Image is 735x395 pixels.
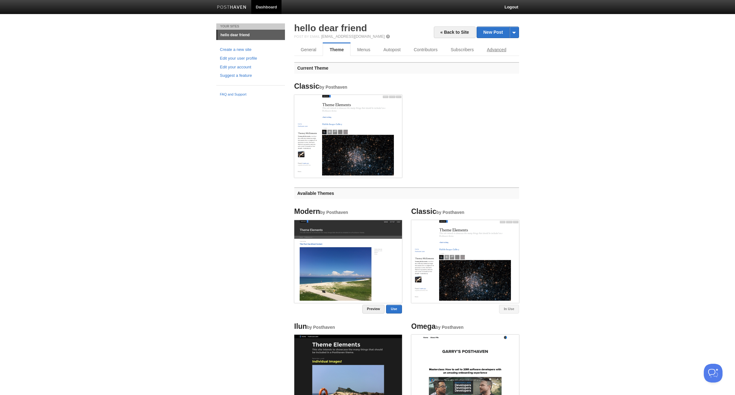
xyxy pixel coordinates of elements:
img: Screenshot [411,220,519,301]
h3: Available Themes [294,187,519,199]
a: hello dear friend [294,23,367,33]
a: Theme [323,43,350,56]
a: Use [386,305,402,314]
a: Advanced [480,43,513,56]
a: Subscribers [444,43,480,56]
a: Create a new site [220,47,281,53]
a: [EMAIL_ADDRESS][DOMAIN_NAME] [321,34,385,39]
h4: Classic [294,82,402,90]
small: by Posthaven [307,325,335,330]
a: Preview [362,305,385,314]
h4: Classic [411,208,519,215]
small: by Posthaven [435,325,463,330]
a: General [294,43,323,56]
a: Contributors [407,43,444,56]
span: Post by Email [294,35,320,38]
a: hello dear friend [218,30,285,40]
a: Suggest a feature [220,72,281,79]
a: « Back to Site [434,27,476,38]
img: Posthaven-bar [217,5,247,10]
a: Autopost [377,43,407,56]
a: FAQ and Support [220,92,281,97]
a: Menus [350,43,377,56]
h4: Modern [294,208,402,215]
a: In Use [499,305,519,314]
a: New Post [477,27,518,38]
small: by Posthaven [320,210,348,215]
small: by Posthaven [319,85,347,90]
small: by Posthaven [436,210,464,215]
img: Screenshot [294,220,402,301]
h4: Ilun [294,323,402,330]
a: Edit your user profile [220,55,281,62]
img: Screenshot [294,95,402,176]
li: Your Sites [216,23,285,30]
a: Edit your account [220,64,281,71]
h4: Omega [411,323,519,330]
iframe: Help Scout Beacon - Open [704,364,723,383]
h3: Current Theme [294,62,519,74]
